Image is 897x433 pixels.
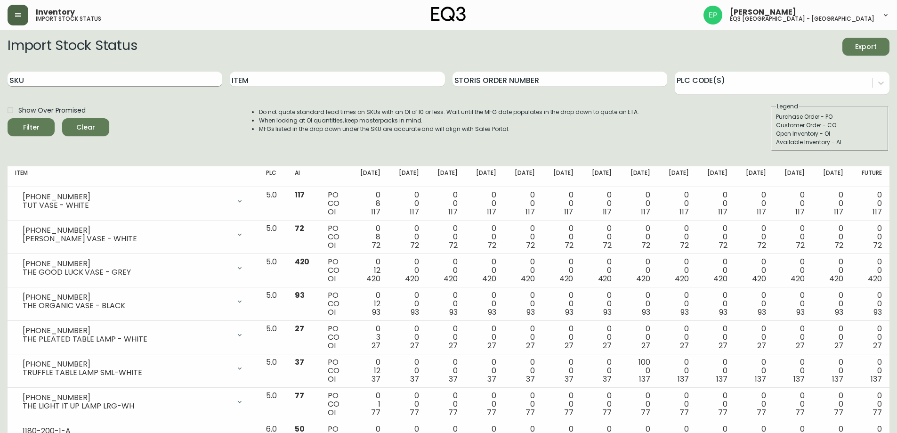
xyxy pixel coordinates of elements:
[427,166,465,187] th: [DATE]
[812,166,851,187] th: [DATE]
[868,273,882,284] span: 420
[565,240,574,251] span: 72
[678,374,689,384] span: 137
[410,407,419,418] span: 77
[259,125,639,133] li: MFGs listed in the drop down under the SKU are accurate and will align with Sales Portal.
[328,258,342,283] div: PO CO
[62,118,109,136] button: Clear
[542,166,581,187] th: [DATE]
[703,6,722,25] img: edb0eb29d4ff191ed42d19acdf48d771
[526,340,535,351] span: 27
[704,291,727,317] div: 0 0
[525,206,535,217] span: 117
[295,189,305,200] span: 117
[357,325,380,350] div: 0 3
[665,191,689,216] div: 0 0
[70,122,102,133] span: Clear
[776,121,883,130] div: Customer Order - CO
[752,273,766,284] span: 420
[636,273,650,284] span: 420
[511,325,535,350] div: 0 0
[23,393,230,402] div: [PHONE_NUMBER]
[565,374,574,384] span: 37
[511,258,535,283] div: 0 0
[487,240,496,251] span: 72
[858,325,882,350] div: 0 0
[743,224,766,250] div: 0 0
[641,340,650,351] span: 27
[473,258,496,283] div: 0 0
[835,307,843,318] span: 93
[15,258,251,278] div: [PHONE_NUMBER]THE GOOD LUCK VASE - GREY
[328,273,336,284] span: OI
[23,360,230,368] div: [PHONE_NUMBER]
[15,191,251,212] div: [PHONE_NUMBER]TUT VASE - WHITE
[858,258,882,283] div: 0 0
[36,16,101,22] h5: import stock status
[23,327,230,335] div: [PHONE_NUMBER]
[757,340,766,351] span: 27
[718,206,727,217] span: 117
[23,302,230,310] div: THE ORGANIC VASE - BLACK
[434,358,458,384] div: 0 0
[719,240,727,251] span: 72
[449,307,458,318] span: 93
[396,258,419,283] div: 0 0
[793,374,805,384] span: 137
[396,392,419,417] div: 0 0
[858,191,882,216] div: 0 0
[521,273,535,284] span: 420
[820,258,843,283] div: 0 0
[781,392,805,417] div: 0 0
[371,206,380,217] span: 117
[259,321,287,354] td: 5.0
[743,191,766,216] div: 0 0
[396,224,419,250] div: 0 0
[791,273,805,284] span: 420
[776,130,883,138] div: Open Inventory - OI
[411,307,419,318] span: 93
[641,407,650,418] span: 77
[23,368,230,377] div: TRUFFLE TABLE LAMP SML-WHITE
[550,358,574,384] div: 0 0
[713,273,727,284] span: 420
[434,191,458,216] div: 0 0
[434,325,458,350] div: 0 0
[23,201,230,210] div: TUT VASE - WHITE
[743,291,766,317] div: 0 0
[602,407,612,418] span: 77
[15,325,251,345] div: [PHONE_NUMBER]THE PLEATED TABLE LAMP - WHITE
[642,307,650,318] span: 93
[820,224,843,250] div: 0 0
[259,388,287,421] td: 5.0
[743,325,766,350] div: 0 0
[295,357,304,368] span: 37
[410,374,419,384] span: 37
[434,224,458,250] div: 0 0
[372,240,380,251] span: 72
[357,224,380,250] div: 0 8
[444,273,458,284] span: 420
[550,224,574,250] div: 0 0
[639,374,650,384] span: 137
[603,240,612,251] span: 72
[627,392,650,417] div: 0 0
[328,291,342,317] div: PO CO
[550,325,574,350] div: 0 0
[873,407,882,418] span: 77
[8,118,55,136] button: Filter
[372,340,380,351] span: 27
[781,258,805,283] div: 0 0
[357,258,380,283] div: 0 12
[588,258,612,283] div: 0 0
[473,325,496,350] div: 0 0
[465,166,504,187] th: [DATE]
[473,191,496,216] div: 0 0
[295,223,304,234] span: 72
[820,191,843,216] div: 0 0
[588,325,612,350] div: 0 0
[704,191,727,216] div: 0 0
[295,323,304,334] span: 27
[449,374,458,384] span: 37
[795,206,805,217] span: 117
